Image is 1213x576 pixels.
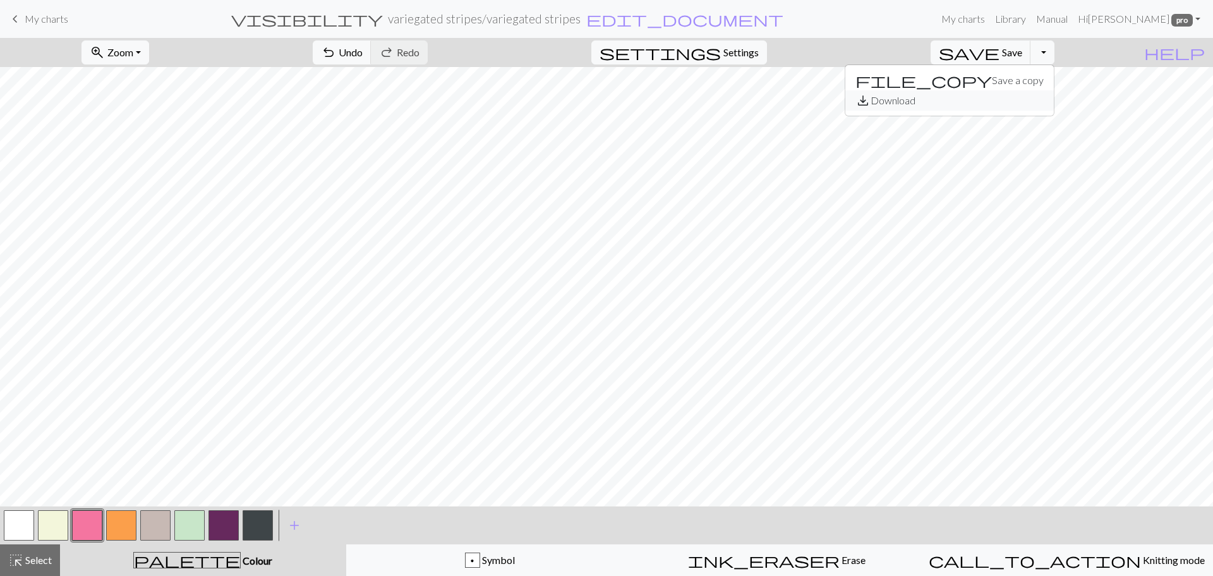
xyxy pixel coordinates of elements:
[723,45,759,60] span: Settings
[920,544,1213,576] button: Knitting mode
[929,551,1141,569] span: call_to_action
[855,92,871,109] span: save_alt
[313,40,371,64] button: Undo
[287,517,302,534] span: add
[107,46,133,58] span: Zoom
[321,44,336,61] span: undo
[8,551,23,569] span: highlight_alt
[231,10,383,28] span: visibility
[845,90,1054,111] button: Download
[1073,6,1205,32] a: Hi[PERSON_NAME] pro
[134,551,240,569] span: palette
[1002,46,1022,58] span: Save
[600,45,721,60] i: Settings
[388,11,581,26] h2: variegated stripes / variegated stripes
[8,10,23,28] span: keyboard_arrow_left
[688,551,840,569] span: ink_eraser
[931,40,1031,64] button: Save
[1144,44,1205,61] span: help
[23,554,52,566] span: Select
[1171,14,1193,27] span: pro
[633,544,920,576] button: Erase
[339,46,363,58] span: Undo
[8,8,68,30] a: My charts
[600,44,721,61] span: settings
[480,554,515,566] span: Symbol
[60,544,346,576] button: Colour
[845,70,1054,90] button: Save a copy
[1031,6,1073,32] a: Manual
[466,553,480,568] div: p
[241,555,272,567] span: Colour
[1141,554,1205,566] span: Knitting mode
[840,554,866,566] span: Erase
[939,44,999,61] span: save
[90,44,105,61] span: zoom_in
[346,544,634,576] button: p Symbol
[25,13,68,25] span: My charts
[591,40,767,64] button: SettingsSettings
[586,10,783,28] span: edit_document
[990,6,1031,32] a: Library
[81,40,149,64] button: Zoom
[936,6,990,32] a: My charts
[855,71,992,89] span: file_copy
